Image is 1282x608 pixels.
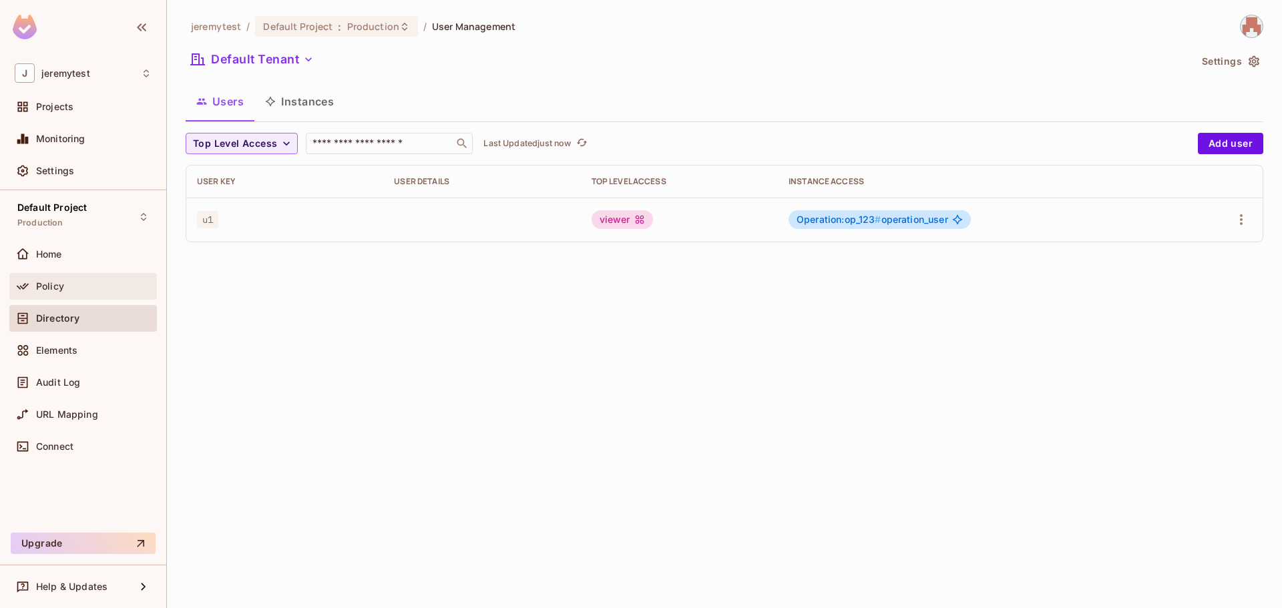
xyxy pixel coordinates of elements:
[592,176,767,187] div: Top Level Access
[875,214,881,225] span: #
[197,176,373,187] div: User Key
[17,202,87,213] span: Default Project
[1198,133,1263,154] button: Add user
[432,20,515,33] span: User Management
[36,249,62,260] span: Home
[36,133,85,144] span: Monitoring
[36,101,73,112] span: Projects
[571,135,590,151] span: Click to refresh data
[11,533,156,554] button: Upgrade
[797,214,948,225] span: operation_user
[186,49,319,70] button: Default Tenant
[36,166,74,176] span: Settings
[263,20,333,33] span: Default Project
[36,409,98,420] span: URL Mapping
[254,85,345,118] button: Instances
[36,581,108,592] span: Help & Updates
[1241,15,1263,37] img: john.knoy@compass-usa.com
[576,137,588,150] span: refresh
[36,281,64,292] span: Policy
[592,210,653,229] div: viewer
[347,20,399,33] span: Production
[41,68,90,79] span: Workspace: jeremytest
[423,20,427,33] li: /
[337,21,342,32] span: :
[15,63,35,83] span: J
[394,176,570,187] div: User Details
[13,15,37,39] img: SReyMgAAAABJRU5ErkJggg==
[186,85,254,118] button: Users
[36,377,80,388] span: Audit Log
[186,133,298,154] button: Top Level Access
[17,218,63,228] span: Production
[36,345,77,356] span: Elements
[36,313,79,324] span: Directory
[1197,51,1263,72] button: Settings
[789,176,1168,187] div: Instance Access
[574,135,590,151] button: refresh
[246,20,250,33] li: /
[191,20,241,33] span: the active workspace
[193,135,277,152] span: Top Level Access
[483,138,571,149] p: Last Updated just now
[36,441,73,452] span: Connect
[197,211,218,228] span: u1
[797,214,881,225] span: Operation:op_123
